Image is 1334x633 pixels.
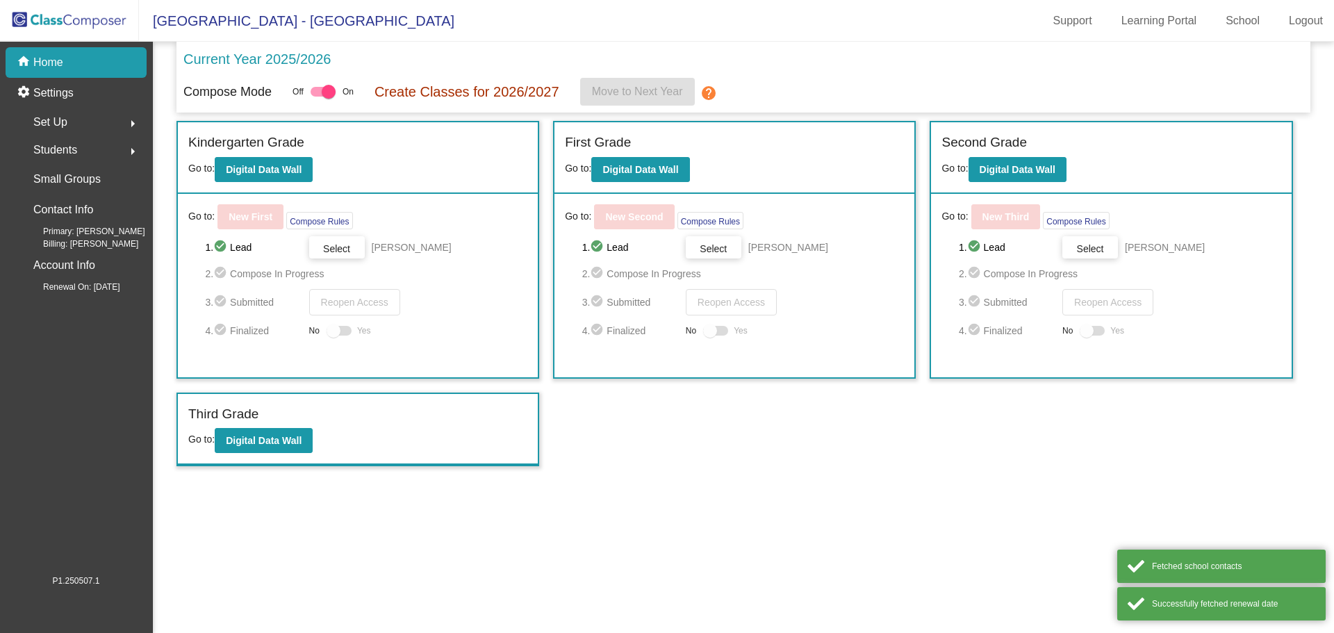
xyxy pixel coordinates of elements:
p: Contact Info [33,200,93,220]
p: Current Year 2025/2026 [183,49,331,69]
span: Yes [357,322,371,339]
b: Digital Data Wall [602,164,678,175]
mat-icon: check_circle [590,322,607,339]
span: Students [33,140,77,160]
p: Small Groups [33,170,101,189]
span: [PERSON_NAME] [748,240,828,254]
button: Digital Data Wall [969,157,1067,182]
mat-icon: check_circle [967,265,984,282]
a: Logout [1278,10,1334,32]
button: Select [1062,236,1118,258]
mat-icon: check_circle [967,294,984,311]
p: Account Info [33,256,95,275]
button: New First [217,204,283,229]
button: Compose Rules [286,212,352,229]
span: [PERSON_NAME] [372,240,452,254]
p: Compose Mode [183,83,272,101]
button: Digital Data Wall [215,157,313,182]
button: Select [686,236,741,258]
span: Primary: [PERSON_NAME] [21,225,145,238]
mat-icon: check_circle [967,322,984,339]
span: Billing: [PERSON_NAME] [21,238,138,250]
mat-icon: home [17,54,33,71]
b: New Third [982,211,1030,222]
button: Move to Next Year [580,78,695,106]
span: 4. Finalized [582,322,679,339]
button: New Second [594,204,674,229]
span: Renewal On: [DATE] [21,281,120,293]
span: No [309,324,320,337]
button: Reopen Access [309,289,400,315]
a: Learning Portal [1110,10,1208,32]
span: Select [323,243,350,254]
span: 3. Submitted [959,294,1055,311]
mat-icon: arrow_right [124,115,141,132]
label: Second Grade [941,133,1027,153]
span: 1. Lead [959,239,1055,256]
label: First Grade [565,133,631,153]
b: New First [229,211,272,222]
span: Go to: [188,163,215,174]
span: Yes [1110,322,1124,339]
mat-icon: settings [17,85,33,101]
span: Off [293,85,304,98]
span: 3. Submitted [582,294,679,311]
span: 2. Compose In Progress [959,265,1281,282]
label: Third Grade [188,404,258,425]
mat-icon: check_circle [213,322,230,339]
mat-icon: arrow_right [124,143,141,160]
p: Home [33,54,63,71]
span: Set Up [33,113,67,132]
b: Digital Data Wall [226,435,302,446]
span: No [1062,324,1073,337]
button: Digital Data Wall [215,428,313,453]
button: Digital Data Wall [591,157,689,182]
span: Reopen Access [698,297,765,308]
span: 1. Lead [582,239,679,256]
div: Successfully fetched renewal date [1152,598,1315,610]
mat-icon: check_circle [590,265,607,282]
span: Select [700,243,727,254]
span: Yes [734,322,748,339]
button: Compose Rules [1043,212,1109,229]
mat-icon: help [700,85,717,101]
span: [GEOGRAPHIC_DATA] - [GEOGRAPHIC_DATA] [139,10,454,32]
span: Go to: [188,434,215,445]
div: Fetched school contacts [1152,560,1315,573]
label: Kindergarten Grade [188,133,304,153]
span: No [686,324,696,337]
span: 4. Finalized [959,322,1055,339]
button: Compose Rules [677,212,743,229]
button: New Third [971,204,1041,229]
b: Digital Data Wall [226,164,302,175]
span: Go to: [941,163,968,174]
span: 4. Finalized [205,322,302,339]
span: Go to: [565,163,591,174]
b: New Second [605,211,663,222]
mat-icon: check_circle [967,239,984,256]
button: Select [309,236,365,258]
span: Go to: [565,209,591,224]
p: Create Classes for 2026/2027 [374,81,559,102]
a: School [1214,10,1271,32]
mat-icon: check_circle [213,265,230,282]
span: [PERSON_NAME] [1125,240,1205,254]
span: Move to Next Year [592,85,683,97]
span: 2. Compose In Progress [205,265,527,282]
mat-icon: check_circle [213,239,230,256]
a: Support [1042,10,1103,32]
span: Select [1077,243,1104,254]
span: On [343,85,354,98]
mat-icon: check_circle [213,294,230,311]
button: Reopen Access [686,289,777,315]
span: Reopen Access [321,297,388,308]
span: Reopen Access [1074,297,1142,308]
span: 3. Submitted [205,294,302,311]
span: 2. Compose In Progress [582,265,905,282]
button: Reopen Access [1062,289,1153,315]
mat-icon: check_circle [590,239,607,256]
b: Digital Data Wall [980,164,1055,175]
mat-icon: check_circle [590,294,607,311]
span: Go to: [941,209,968,224]
span: 1. Lead [205,239,302,256]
